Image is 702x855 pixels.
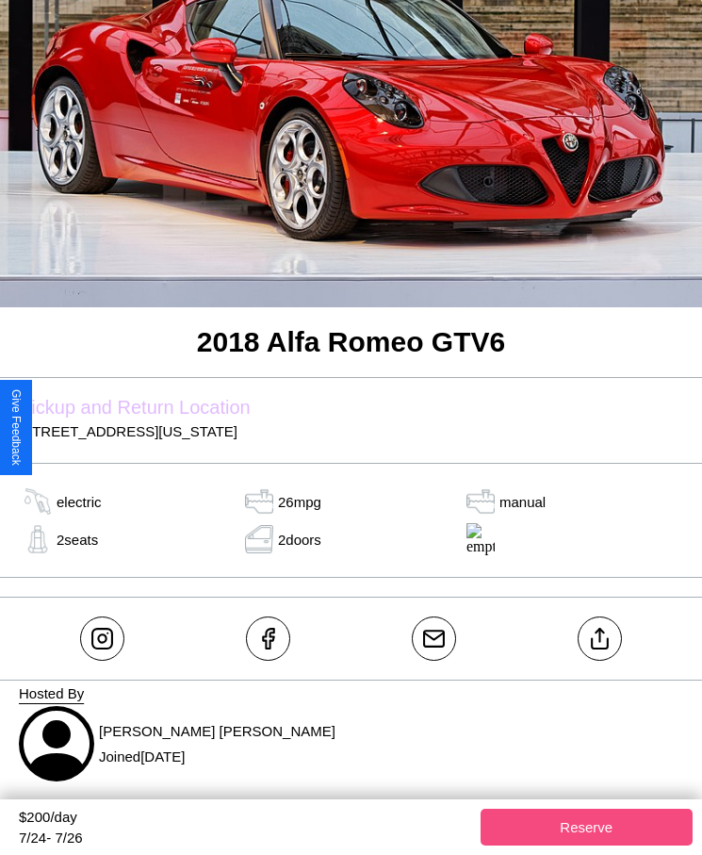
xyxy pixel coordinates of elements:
[9,389,23,466] div: Give Feedback
[278,489,321,515] p: 26 mpg
[240,525,278,553] img: door
[19,397,683,419] label: Pickup and Return Location
[19,419,683,444] p: [STREET_ADDRESS][US_STATE]
[499,489,546,515] p: manual
[57,527,98,552] p: 2 seats
[19,809,471,830] div: $ 200 /day
[462,523,499,555] img: empty
[278,527,321,552] p: 2 doors
[462,487,499,516] img: gas
[481,809,694,846] button: Reserve
[99,718,335,744] p: [PERSON_NAME] [PERSON_NAME]
[19,830,471,846] div: 7 / 24 - 7 / 26
[57,489,102,515] p: electric
[240,487,278,516] img: tank
[99,744,335,769] p: Joined [DATE]
[19,681,683,706] p: Hosted By
[19,525,57,553] img: gas
[19,487,57,516] img: gas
